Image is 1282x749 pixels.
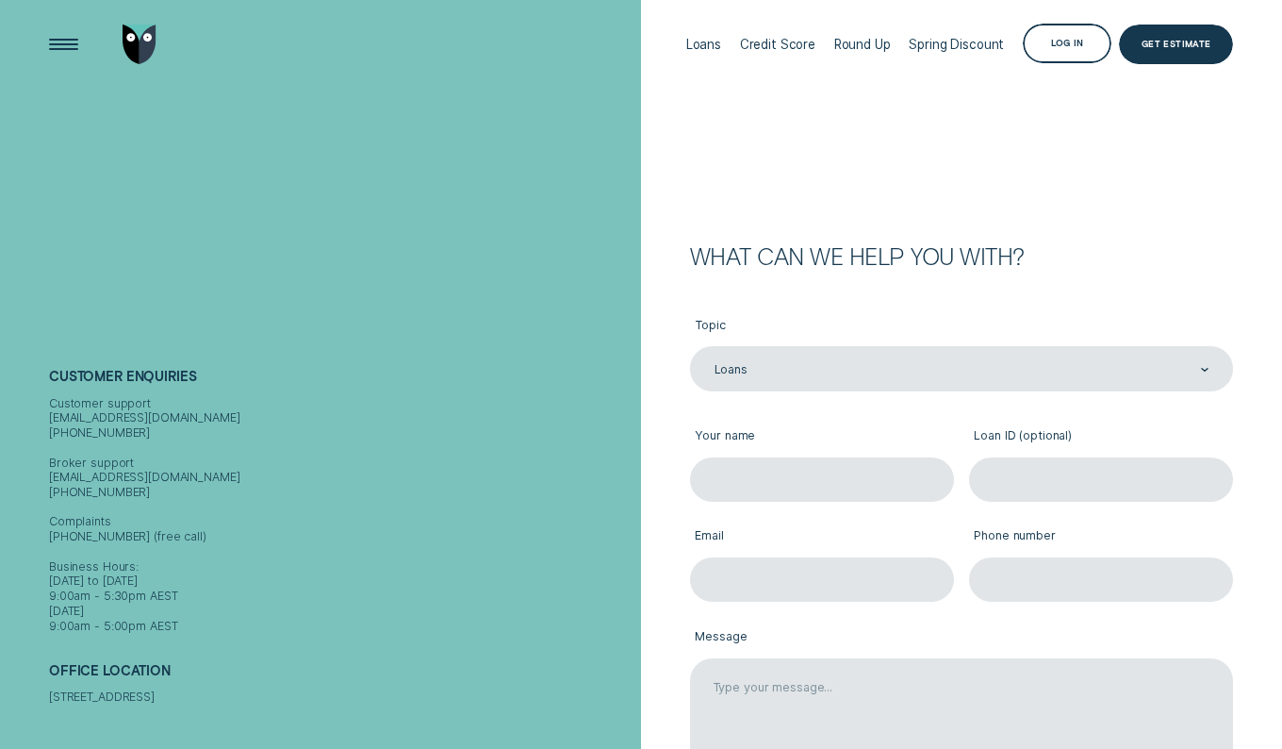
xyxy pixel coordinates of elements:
[690,245,1233,267] h2: What can we help you with?
[49,152,633,276] h1: Get In Touch
[690,416,954,457] label: Your name
[740,37,815,52] div: Credit Score
[1119,25,1233,64] a: Get Estimate
[49,396,633,634] div: Customer support [EMAIL_ADDRESS][DOMAIN_NAME] [PHONE_NUMBER] Broker support [EMAIL_ADDRESS][DOMAI...
[969,517,1233,558] label: Phone number
[49,369,633,395] h2: Customer Enquiries
[909,37,1004,52] div: Spring Discount
[969,416,1233,457] label: Loan ID (optional)
[43,25,83,64] button: Open Menu
[834,37,891,52] div: Round Up
[690,617,1233,657] label: Message
[686,37,721,52] div: Loans
[715,362,748,377] div: Loans
[690,517,954,558] label: Email
[1023,24,1111,63] button: Log in
[49,663,633,690] h2: Office Location
[49,690,633,705] div: [STREET_ADDRESS]
[123,25,156,64] img: Wisr
[690,306,1233,346] label: Topic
